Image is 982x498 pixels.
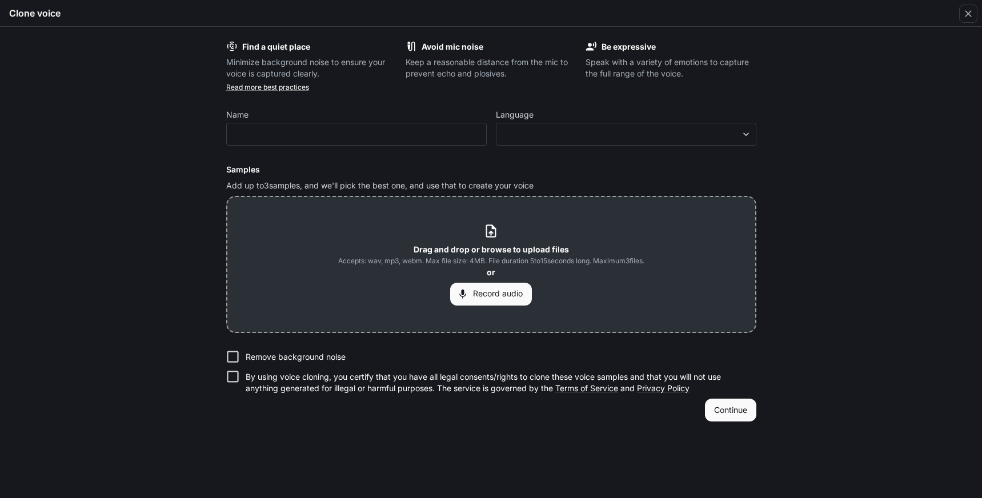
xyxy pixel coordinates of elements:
span: Accepts: wav, mp3, webm. Max file size: 4MB. File duration 5 to 15 seconds long. Maximum 3 files. [338,255,644,267]
p: Add up to 3 samples, and we'll pick the best one, and use that to create your voice [226,180,756,191]
p: By using voice cloning, you certify that you have all legal consents/rights to clone these voice ... [246,371,747,394]
a: Read more best practices [226,83,309,91]
b: Avoid mic noise [422,42,483,51]
button: Continue [705,399,756,421]
b: Drag and drop or browse to upload files [414,244,569,254]
p: Keep a reasonable distance from the mic to prevent echo and plosives. [406,57,576,79]
button: Record audio [450,283,532,306]
b: or [487,267,495,277]
a: Privacy Policy [637,383,690,393]
a: Terms of Service [555,383,618,393]
b: Be expressive [602,42,656,51]
h6: Samples [226,164,756,175]
p: Remove background noise [246,351,346,363]
div: ​ [496,128,756,140]
b: Find a quiet place [242,42,310,51]
h5: Clone voice [9,7,61,19]
p: Speak with a variety of emotions to capture the full range of the voice. [586,57,756,79]
p: Name [226,111,248,119]
p: Minimize background noise to ensure your voice is captured clearly. [226,57,397,79]
p: Language [496,111,534,119]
